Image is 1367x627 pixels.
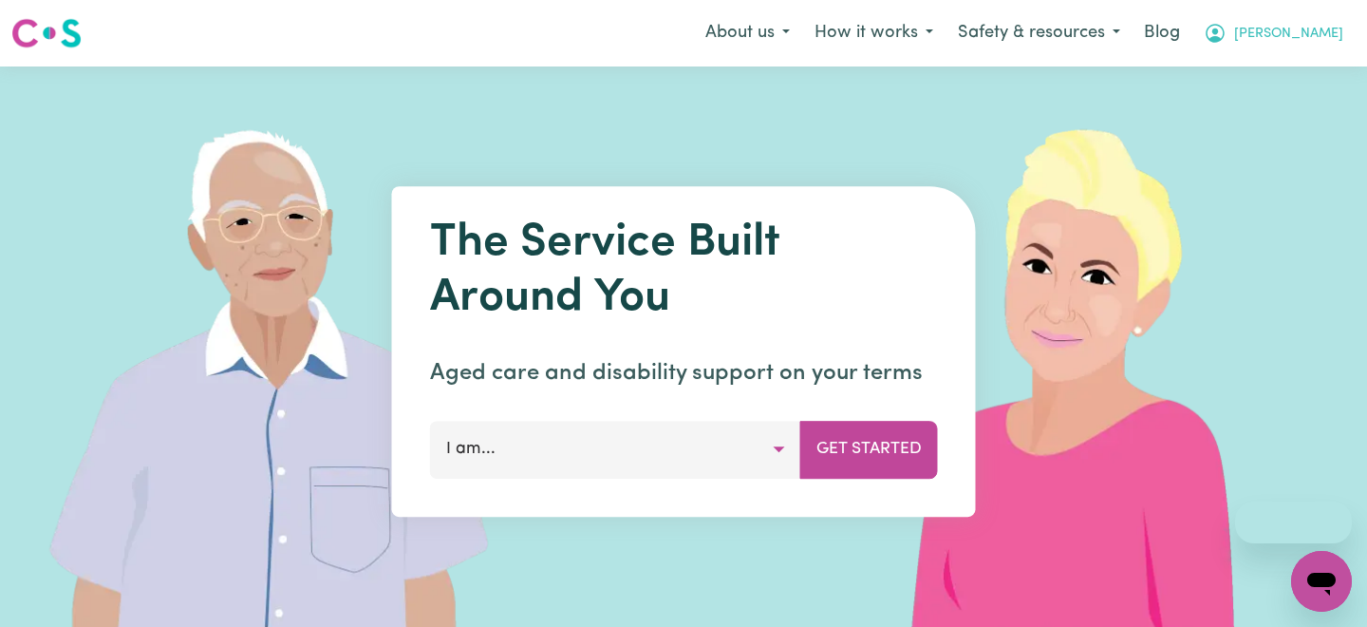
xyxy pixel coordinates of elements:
p: Aged care and disability support on your terms [430,356,938,390]
button: My Account [1191,13,1356,53]
button: Get Started [800,421,938,478]
button: About us [693,13,802,53]
button: How it works [802,13,946,53]
a: Blog [1133,12,1191,54]
iframe: Button to launch messaging window [1291,551,1352,612]
button: I am... [430,421,801,478]
h1: The Service Built Around You [430,217,938,326]
span: [PERSON_NAME] [1234,24,1343,45]
iframe: Message from company [1235,502,1352,543]
button: Safety & resources [946,13,1133,53]
a: Careseekers logo [11,11,82,55]
img: Careseekers logo [11,16,82,50]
